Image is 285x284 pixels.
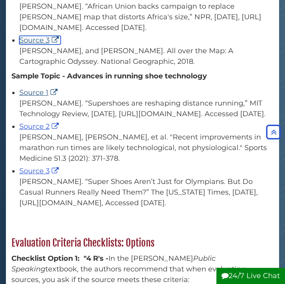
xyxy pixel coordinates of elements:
div: [PERSON_NAME], and [PERSON_NAME]. All over the Map: A Cartographic Odyssey. National Geographic, ... [19,46,274,67]
button: 24/7 Live Chat [216,268,285,284]
div: [PERSON_NAME], [PERSON_NAME], et al. "Recent improvements in marathon run times are likely techno... [19,132,274,164]
a: Back to Top [264,128,283,136]
a: Source 1 [19,88,60,97]
div: [PERSON_NAME]. “African Union backs campaign to replace [PERSON_NAME] map that distorts Africa's ... [19,1,274,33]
a: Source 3 [19,167,61,175]
h2: Evaluation Criteria Checklists: Options [7,237,278,249]
a: Source 3 [19,36,61,45]
div: [PERSON_NAME]. “Supershoes are reshaping distance running,” MIT Technology Review, [DATE], [URL][... [19,98,274,119]
div: [PERSON_NAME]. “Super Shoes Aren’t Just for Olympians. But Do Casual Runners Really Need Them?” T... [19,176,274,208]
strong: Checklist Option 1: "4 R's - [11,254,108,263]
strong: Sample Topic - Advances in running shoe technology [11,72,207,80]
a: Source 2 [19,122,61,131]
